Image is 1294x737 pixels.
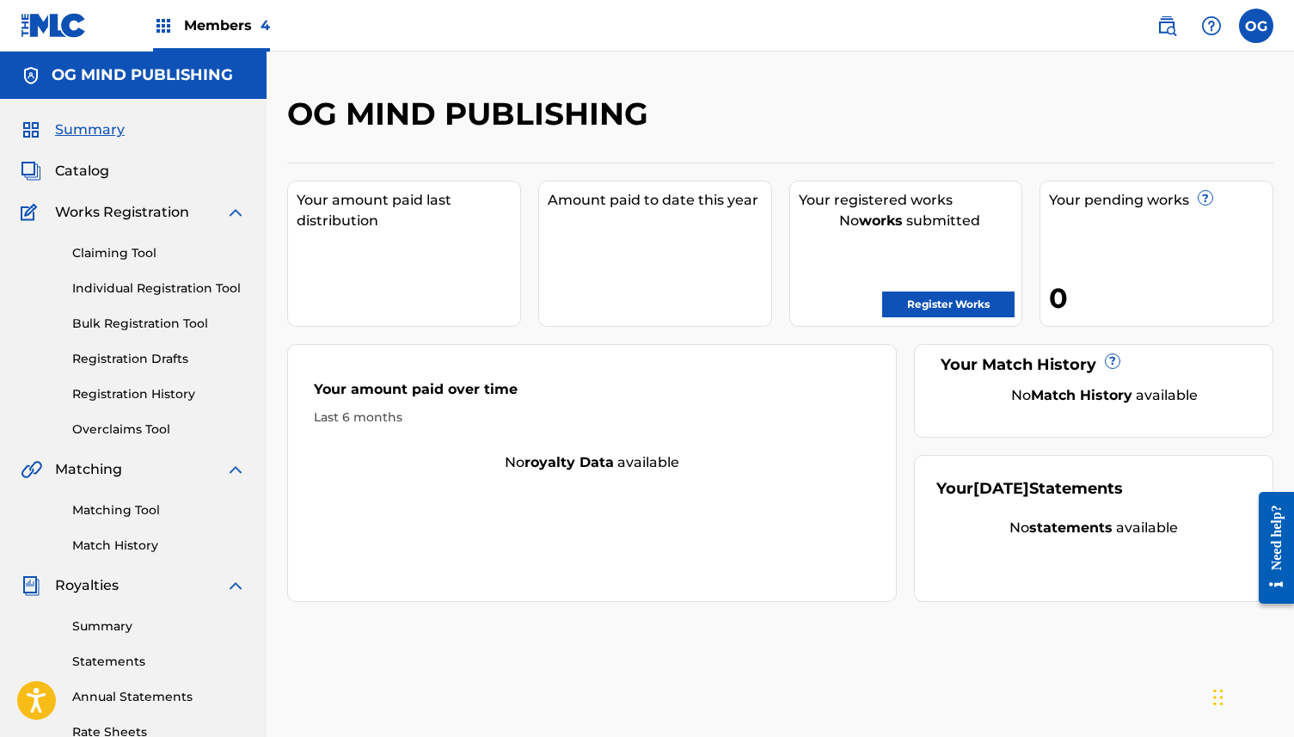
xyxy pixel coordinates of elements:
span: Catalog [55,161,109,181]
a: Register Works [882,292,1015,317]
div: Help [1194,9,1229,43]
img: Catalog [21,161,41,181]
div: 0 [1049,279,1273,317]
div: No available [958,385,1251,406]
div: No submitted [799,211,1022,231]
h5: OG MIND PUBLISHING [52,65,233,85]
span: Works Registration [55,202,189,223]
img: Royalties [21,575,41,596]
span: Summary [55,120,125,140]
a: Matching Tool [72,501,246,519]
div: Your pending works [1049,190,1273,211]
a: Public Search [1150,9,1184,43]
a: Match History [72,537,246,555]
img: MLC Logo [21,13,87,38]
strong: statements [1029,519,1113,536]
a: Statements [72,653,246,671]
div: Amount paid to date this year [548,190,771,211]
strong: royalty data [524,454,614,470]
span: 4 [261,17,270,34]
img: expand [225,575,246,596]
a: Annual Statements [72,688,246,706]
img: Matching [21,459,42,480]
span: Members [184,15,270,35]
span: Royalties [55,575,119,596]
a: Summary [72,617,246,636]
div: Your registered works [799,190,1022,211]
img: Accounts [21,65,41,86]
span: [DATE] [973,479,1029,498]
a: Registration History [72,385,246,403]
img: Works Registration [21,202,43,223]
iframe: Resource Center [1246,478,1294,617]
strong: Match History [1031,387,1132,403]
a: SummarySummary [21,120,125,140]
div: Your Match History [936,353,1251,377]
a: Registration Drafts [72,350,246,368]
div: No available [936,518,1251,538]
div: Your Statements [936,477,1123,501]
div: Drag [1213,672,1223,723]
strong: works [859,212,903,229]
img: Summary [21,120,41,140]
img: expand [225,459,246,480]
h2: OG MIND PUBLISHING [287,95,657,133]
a: CatalogCatalog [21,161,109,181]
div: Your amount paid over time [314,379,870,408]
span: Matching [55,459,122,480]
img: expand [225,202,246,223]
a: Overclaims Tool [72,421,246,439]
a: Bulk Registration Tool [72,315,246,333]
div: Last 6 months [314,408,870,427]
img: search [1156,15,1177,36]
div: User Menu [1239,9,1273,43]
span: ? [1199,191,1212,205]
div: Your amount paid last distribution [297,190,520,231]
img: Top Rightsholders [153,15,174,36]
div: No available [288,452,896,473]
span: ? [1106,354,1119,368]
a: Individual Registration Tool [72,279,246,298]
img: help [1201,15,1222,36]
a: Claiming Tool [72,244,246,262]
iframe: Chat Widget [1208,654,1294,737]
